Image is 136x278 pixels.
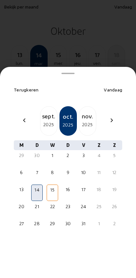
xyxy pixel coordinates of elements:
div: 15 [48,187,57,193]
div: 24 [79,203,89,210]
div: 19 [109,186,120,193]
div: 31 [79,220,89,227]
div: 13 [16,186,27,193]
div: 7 [32,169,42,176]
div: 26 [109,203,120,210]
div: 12 [109,169,120,176]
div: 17 [79,186,89,193]
div: V [76,140,91,150]
div: 9 [63,169,73,176]
div: 5 [109,152,120,159]
div: 30 [63,220,73,227]
div: 18 [94,186,104,193]
div: 2025 [60,121,76,129]
div: 29 [16,152,27,159]
div: 29 [47,220,57,227]
div: 2025 [40,121,57,129]
div: 1 [47,152,57,159]
div: oct. [60,112,76,121]
div: Z [107,140,122,150]
div: Z [91,140,107,150]
div: 1 [94,220,104,227]
div: 30 [32,152,42,159]
div: 22 [47,203,57,210]
div: 2025 [79,121,96,129]
div: 27 [16,220,27,227]
div: 16 [63,186,73,193]
mat-icon: chevron_right [108,116,116,124]
div: 23 [63,203,73,210]
span: Terugkeren [14,87,39,92]
div: 3 [79,152,89,159]
div: sept. [40,111,57,121]
div: D [60,140,76,150]
div: 14 [32,187,42,193]
div: W [45,140,60,150]
div: 10 [79,169,89,176]
span: Vandaag [104,87,122,92]
div: 21 [32,203,42,210]
div: 2 [63,152,73,159]
mat-icon: chevron_left [20,116,28,124]
div: 28 [32,220,42,227]
div: 4 [94,152,104,159]
div: M [14,140,29,150]
div: D [29,140,45,150]
div: nov. [79,111,96,121]
div: 25 [94,203,104,210]
div: 6 [16,169,27,176]
div: 20 [16,203,27,210]
div: 11 [94,169,104,176]
div: 2 [109,220,120,227]
div: 8 [47,169,57,176]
